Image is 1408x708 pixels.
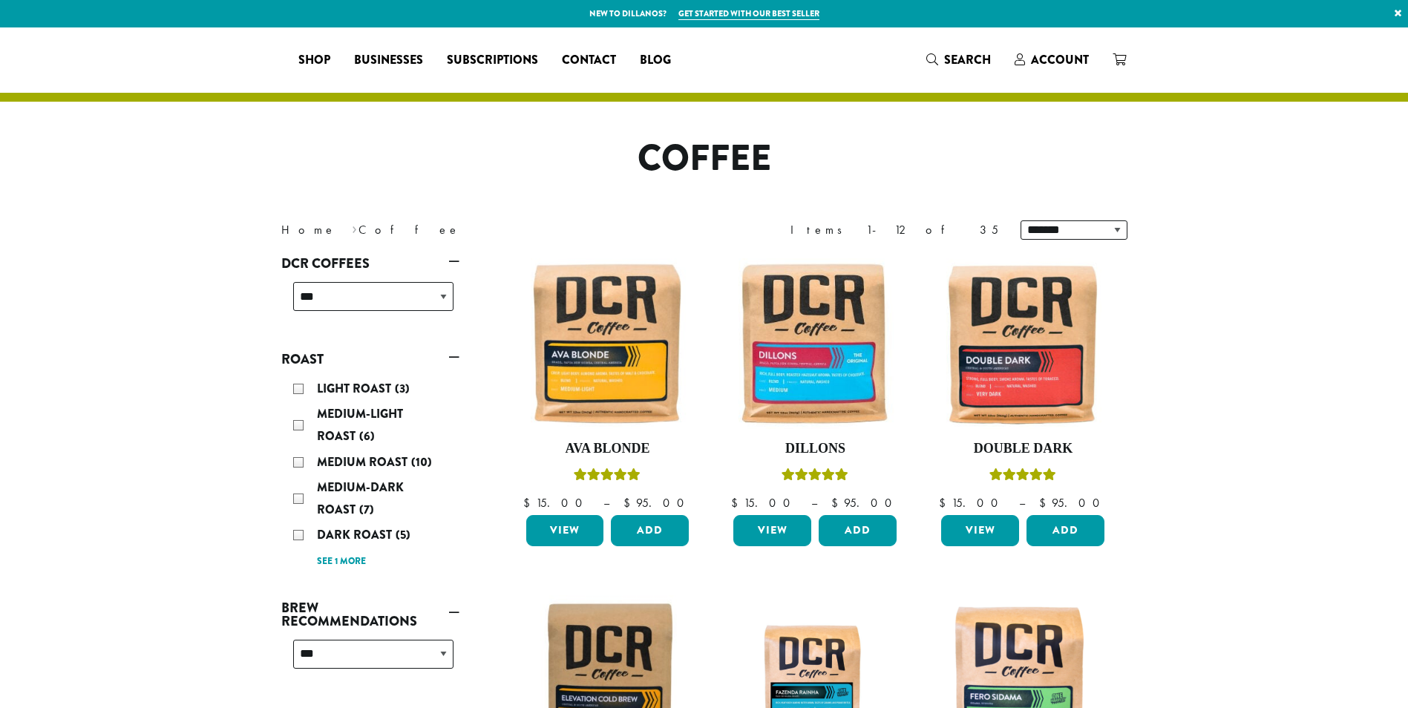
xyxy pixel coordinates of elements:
span: Shop [298,51,330,70]
bdi: 95.00 [623,495,691,511]
span: Subscriptions [447,51,538,70]
span: Search [944,51,991,68]
span: $ [731,495,744,511]
a: Ava BlondeRated 5.00 out of 5 [523,258,693,509]
a: Home [281,222,336,237]
button: Add [819,515,897,546]
span: (5) [396,526,410,543]
div: Brew Recommendations [281,634,459,686]
a: View [733,515,811,546]
span: Contact [562,51,616,70]
div: Rated 5.00 out of 5 [782,466,848,488]
span: Medium-Dark Roast [317,479,404,518]
bdi: 15.00 [939,495,1005,511]
img: Ava-Blonde-12oz-1-300x300.jpg [522,258,692,429]
div: Items 1-12 of 35 [790,221,998,239]
span: (7) [359,501,374,518]
span: – [603,495,609,511]
span: $ [831,495,844,511]
span: Businesses [354,51,423,70]
bdi: 15.00 [523,495,589,511]
h4: Dillons [730,441,900,457]
bdi: 95.00 [1039,495,1107,511]
span: Account [1031,51,1089,68]
img: Double-Dark-12oz-300x300.jpg [937,258,1108,429]
bdi: 15.00 [731,495,797,511]
span: Medium-Light Roast [317,405,403,445]
a: View [526,515,604,546]
span: Medium Roast [317,453,411,471]
span: $ [939,495,952,511]
a: DillonsRated 5.00 out of 5 [730,258,900,509]
span: $ [523,495,536,511]
img: Dillons-12oz-300x300.jpg [730,258,900,429]
span: – [811,495,817,511]
span: Blog [640,51,671,70]
button: Add [1026,515,1104,546]
a: Shop [286,48,342,72]
a: Brew Recommendations [281,595,459,634]
span: Dark Roast [317,526,396,543]
a: Get started with our best seller [678,7,819,20]
a: DCR Coffees [281,251,459,276]
button: Add [611,515,689,546]
div: Rated 4.50 out of 5 [989,466,1056,488]
span: $ [623,495,636,511]
span: $ [1039,495,1052,511]
h1: Coffee [270,137,1139,180]
h4: Double Dark [937,441,1108,457]
span: › [352,216,357,239]
span: Light Roast [317,380,395,397]
div: DCR Coffees [281,276,459,329]
div: Roast [281,372,459,577]
span: (10) [411,453,432,471]
h4: Ava Blonde [523,441,693,457]
a: View [941,515,1019,546]
a: Search [914,47,1003,72]
bdi: 95.00 [831,495,899,511]
span: – [1019,495,1025,511]
div: Rated 5.00 out of 5 [574,466,641,488]
span: (3) [395,380,410,397]
a: Double DarkRated 4.50 out of 5 [937,258,1108,509]
a: Roast [281,347,459,372]
span: (6) [359,427,375,445]
nav: Breadcrumb [281,221,682,239]
a: See 1 more [317,554,366,569]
